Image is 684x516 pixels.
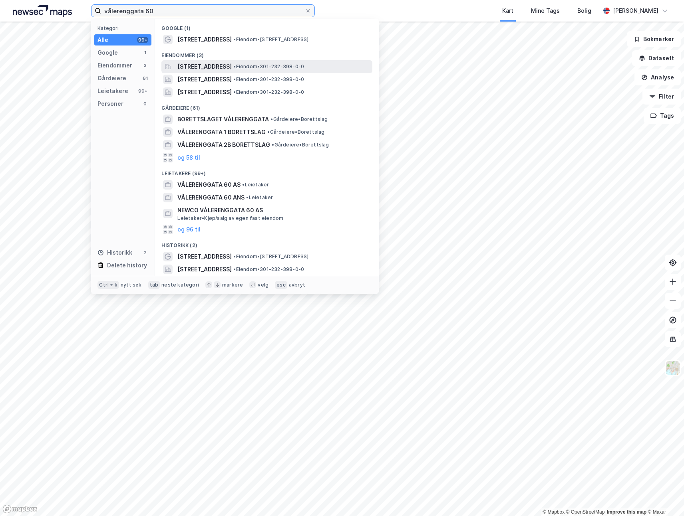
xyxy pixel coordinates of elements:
[177,193,245,202] span: VÅLERENGGATA 60 ANS
[233,89,236,95] span: •
[177,225,201,234] button: og 96 til
[97,35,108,45] div: Alle
[177,215,283,221] span: Leietaker • Kjøp/salg av egen fast eiendom
[289,282,305,288] div: avbryt
[233,253,236,259] span: •
[644,478,684,516] iframe: Chat Widget
[155,19,379,33] div: Google (1)
[155,46,379,60] div: Eiendommer (3)
[155,99,379,113] div: Gårdeiere (61)
[246,194,249,200] span: •
[543,509,565,515] a: Mapbox
[142,62,148,69] div: 3
[155,236,379,250] div: Historikk (2)
[258,282,268,288] div: velg
[566,509,605,515] a: OpenStreetMap
[97,281,119,289] div: Ctrl + k
[242,182,269,188] span: Leietaker
[155,164,379,178] div: Leietakere (99+)
[632,50,681,66] button: Datasett
[242,182,245,188] span: •
[634,69,681,85] button: Analyse
[627,31,681,47] button: Bokmerker
[644,108,681,124] button: Tags
[270,116,273,122] span: •
[177,35,232,44] span: [STREET_ADDRESS]
[233,76,304,83] span: Eiendom • 301-232-398-0-0
[233,89,304,95] span: Eiendom • 301-232-398-0-0
[233,63,236,69] span: •
[272,142,274,148] span: •
[233,36,236,42] span: •
[233,36,308,43] span: Eiendom • [STREET_ADDRESS]
[246,194,273,201] span: Leietaker
[177,87,232,97] span: [STREET_ADDRESS]
[107,261,147,270] div: Delete history
[2,504,38,514] a: Mapbox homepage
[177,252,232,261] span: [STREET_ADDRESS]
[161,282,199,288] div: neste kategori
[177,140,270,150] span: VÅLERENGGATA 2B BORETTSLAG
[97,99,123,109] div: Personer
[97,48,118,57] div: Google
[665,360,680,376] img: Z
[531,6,560,16] div: Mine Tags
[177,206,369,215] span: NEWCO VÅLERENGGATA 60 AS
[233,266,304,273] span: Eiendom • 301-232-398-0-0
[137,88,148,94] div: 99+
[267,129,324,135] span: Gårdeiere • Borettslag
[177,180,241,190] span: VÅLERENGGATA 60 AS
[644,478,684,516] div: Kontrollprogram for chat
[642,89,681,105] button: Filter
[13,5,72,17] img: logo.a4113a55bc3d86da70a041830d287a7e.svg
[142,249,148,256] div: 2
[267,129,270,135] span: •
[272,142,329,148] span: Gårdeiere • Borettslag
[177,153,200,162] button: og 58 til
[101,5,305,17] input: Søk på adresse, matrikkel, gårdeiere, leietakere eller personer
[142,75,148,81] div: 61
[137,37,148,43] div: 99+
[233,266,236,272] span: •
[97,86,128,96] div: Leietakere
[177,115,269,124] span: BORETTSLAGET VÅLERENGGATA
[275,281,287,289] div: esc
[97,73,126,83] div: Gårdeiere
[97,25,151,31] div: Kategori
[577,6,591,16] div: Bolig
[177,75,232,84] span: [STREET_ADDRESS]
[148,281,160,289] div: tab
[97,61,132,70] div: Eiendommer
[233,76,236,82] span: •
[177,265,232,274] span: [STREET_ADDRESS]
[613,6,658,16] div: [PERSON_NAME]
[502,6,513,16] div: Kart
[607,509,646,515] a: Improve this map
[177,127,266,137] span: VÅLERENGGATA 1 BORETTSLAG
[142,49,148,56] div: 1
[233,63,304,70] span: Eiendom • 301-232-398-0-0
[177,62,232,71] span: [STREET_ADDRESS]
[233,253,308,260] span: Eiendom • [STREET_ADDRESS]
[142,101,148,107] div: 0
[97,248,132,257] div: Historikk
[222,282,243,288] div: markere
[270,116,328,123] span: Gårdeiere • Borettslag
[121,282,142,288] div: nytt søk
